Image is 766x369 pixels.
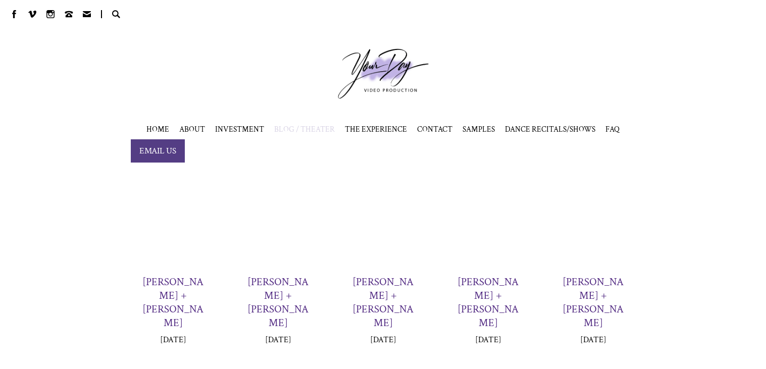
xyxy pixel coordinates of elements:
[345,124,407,134] a: THE EXPERIENCE
[605,124,620,134] a: FAQ
[131,183,216,355] a: [PERSON_NAME] + [PERSON_NAME] [DATE]
[131,139,185,163] a: EMAIL US
[323,33,444,114] a: Your Day Production Logo
[417,124,452,134] a: CONTACT
[246,275,311,330] h3: [PERSON_NAME] + [PERSON_NAME]
[446,183,531,355] a: [PERSON_NAME] + [PERSON_NAME] [DATE]
[141,275,206,330] h3: [PERSON_NAME] + [PERSON_NAME]
[370,335,396,345] p: [DATE]
[160,335,186,345] p: [DATE]
[146,124,169,134] a: HOME
[274,124,335,134] a: BLOG / THEATER
[351,275,416,330] h3: [PERSON_NAME] + [PERSON_NAME]
[265,335,291,345] p: [DATE]
[561,275,626,330] h3: [PERSON_NAME] + [PERSON_NAME]
[551,183,636,355] a: [PERSON_NAME] + [PERSON_NAME] [DATE]
[179,124,205,134] a: ABOUT
[215,124,264,134] a: INVESTMENT
[580,335,606,345] p: [DATE]
[475,335,501,345] p: [DATE]
[236,183,321,355] a: [PERSON_NAME] + [PERSON_NAME] [DATE]
[341,183,426,355] a: [PERSON_NAME] + [PERSON_NAME] [DATE]
[456,275,521,330] h3: [PERSON_NAME] + [PERSON_NAME]
[463,124,495,134] span: SAMPLES
[505,124,595,134] span: DANCE RECITALS/SHOWS
[139,145,176,156] span: EMAIL US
